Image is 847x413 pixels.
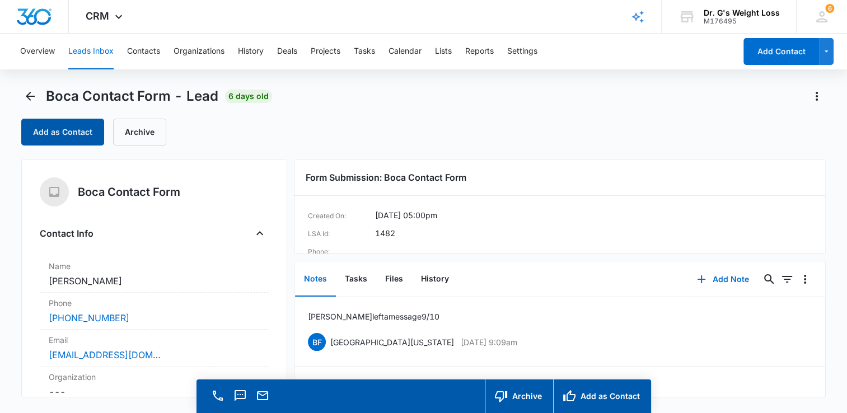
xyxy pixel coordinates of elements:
[49,274,260,288] dd: [PERSON_NAME]
[306,171,814,184] h3: Form Submission: Boca Contact Form
[295,262,336,297] button: Notes
[308,245,375,259] dt: Phone:
[49,311,129,325] a: [PHONE_NUMBER]
[686,266,760,293] button: Add Note
[778,270,796,288] button: Filters
[704,8,780,17] div: account name
[461,336,517,348] p: [DATE] 9:09am
[46,88,218,105] span: Boca Contact Form - Lead
[86,10,109,22] span: CRM
[354,34,375,69] button: Tasks
[375,227,395,241] dd: 1482
[225,90,272,103] span: 6 days old
[49,334,260,346] label: Email
[553,379,651,413] button: Add as Contact
[311,34,340,69] button: Projects
[232,395,248,404] a: Text
[308,311,439,322] p: [PERSON_NAME] left a message 9/10
[507,34,537,69] button: Settings
[49,371,260,383] label: Organization
[210,388,226,403] button: Call
[255,388,270,403] button: Email
[68,34,114,69] button: Leads Inbox
[21,87,39,105] button: Back
[825,4,834,13] span: 6
[308,333,326,351] span: BF
[127,34,160,69] button: Contacts
[49,385,260,398] dd: ---
[40,367,269,403] div: Organization---
[412,262,458,297] button: History
[277,34,297,69] button: Deals
[210,395,226,404] a: Call
[40,330,269,367] div: Email[EMAIL_ADDRESS][DOMAIN_NAME]
[78,184,180,200] h5: Boca Contact Form
[808,87,826,105] button: Actions
[40,256,269,293] div: Name[PERSON_NAME]
[251,224,269,242] button: Close
[435,34,452,69] button: Lists
[49,260,260,272] label: Name
[375,209,437,223] dd: [DATE] 05:00pm
[49,297,260,309] label: Phone
[238,34,264,69] button: History
[308,227,375,241] dt: LSA Id:
[174,34,224,69] button: Organizations
[21,119,104,146] button: Add as Contact
[255,395,270,404] a: Email
[485,379,553,413] button: Archive
[232,388,248,403] button: Text
[704,17,780,25] div: account id
[743,38,819,65] button: Add Contact
[336,262,376,297] button: Tasks
[40,227,93,240] h4: Contact Info
[20,34,55,69] button: Overview
[376,262,412,297] button: Files
[389,34,422,69] button: Calendar
[796,270,814,288] button: Overflow Menu
[330,336,454,348] p: [GEOGRAPHIC_DATA][US_STATE]
[760,270,778,288] button: Search...
[465,34,494,69] button: Reports
[308,209,375,223] dt: Created On:
[113,119,166,146] button: Archive
[825,4,834,13] div: notifications count
[49,348,161,362] a: [EMAIL_ADDRESS][DOMAIN_NAME]
[40,293,269,330] div: Phone[PHONE_NUMBER]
